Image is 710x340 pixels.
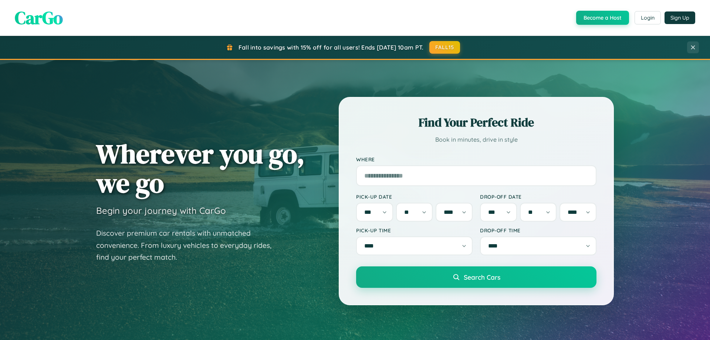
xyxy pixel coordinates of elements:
h3: Begin your journey with CarGo [96,205,226,216]
h2: Find Your Perfect Ride [356,114,596,131]
button: Login [635,11,661,24]
span: Fall into savings with 15% off for all users! Ends [DATE] 10am PT. [239,44,424,51]
label: Where [356,156,596,162]
label: Drop-off Date [480,193,596,200]
button: Search Cars [356,266,596,288]
label: Pick-up Date [356,193,473,200]
h1: Wherever you go, we go [96,139,305,198]
button: Sign Up [665,11,695,24]
span: Search Cars [464,273,500,281]
button: FALL15 [429,41,460,54]
p: Book in minutes, drive in style [356,134,596,145]
span: CarGo [15,6,63,30]
label: Drop-off Time [480,227,596,233]
p: Discover premium car rentals with unmatched convenience. From luxury vehicles to everyday rides, ... [96,227,281,263]
label: Pick-up Time [356,227,473,233]
button: Become a Host [576,11,629,25]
